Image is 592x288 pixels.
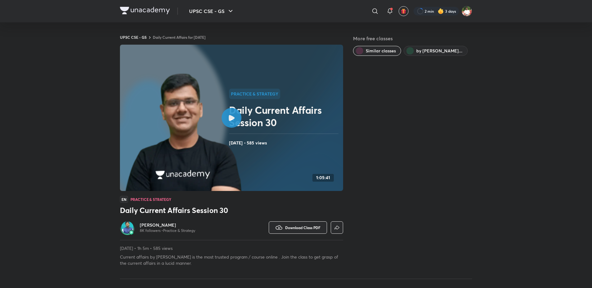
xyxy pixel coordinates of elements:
[404,46,468,56] button: by Chandramouli Choudhary
[438,8,444,14] img: streak
[129,230,134,235] img: badge
[366,48,396,54] span: Similar classes
[229,139,341,147] h4: [DATE] • 585 views
[229,104,341,129] h2: Daily Current Affairs Session 30
[120,245,343,251] p: [DATE] • 1h 5m • 585 views
[353,35,472,42] h5: More free classes
[120,220,135,235] a: Avatarbadge
[185,5,238,17] button: UPSC CSE - GS
[120,7,170,16] a: Company Logo
[269,221,327,234] button: Download Class PDF
[130,197,171,201] h4: Practice & Strategy
[462,6,472,16] img: Shashank Soni
[285,225,320,230] span: Download Class PDF
[120,35,147,40] a: UPSC CSE - GS
[120,254,343,266] p: Current affairs by [PERSON_NAME] is the most trusted program / course online . Join the class to ...
[140,222,195,228] a: [PERSON_NAME]
[120,196,128,203] span: EN
[399,6,409,16] button: avatar
[416,48,462,54] span: by Chandramouli Choudhary
[121,221,134,234] img: Avatar
[353,46,401,56] button: Similar classes
[401,8,406,14] img: avatar
[140,228,195,233] p: 8K followers • Practice & Strategy
[153,35,205,40] a: Daily Current Affairs for [DATE]
[316,175,330,180] h4: 1:05:41
[120,205,343,215] h3: Daily Current Affairs Session 30
[120,7,170,14] img: Company Logo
